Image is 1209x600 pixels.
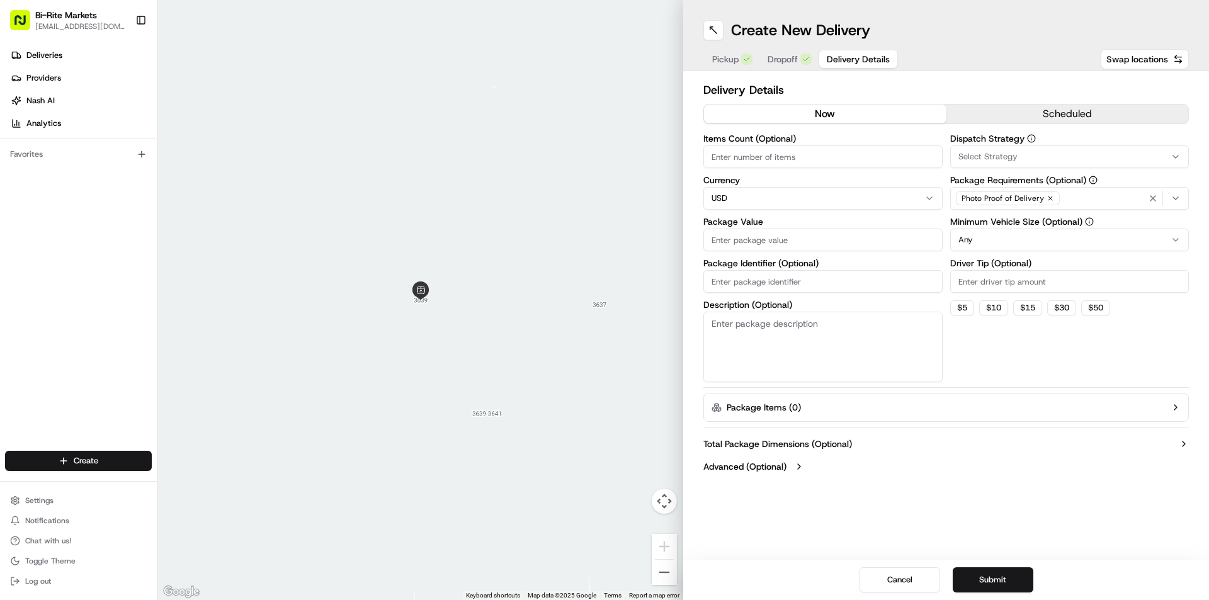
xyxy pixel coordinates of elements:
a: 📗Knowledge Base [8,242,101,265]
span: Deliveries [26,50,62,61]
span: Swap locations [1106,53,1168,65]
img: 1724597045416-56b7ee45-8013-43a0-a6f9-03cb97ddad50 [26,120,49,143]
button: Select Strategy [950,145,1189,168]
span: Knowledge Base [25,247,96,260]
span: Map data ©2025 Google [528,592,596,599]
span: API Documentation [119,247,202,260]
button: Dispatch Strategy [1027,134,1036,143]
button: $30 [1047,300,1076,315]
button: Total Package Dimensions (Optional) [703,438,1189,450]
img: Nash [13,13,38,38]
img: 1736555255976-a54dd68f-1ca7-489b-9aae-adbdc363a1c4 [25,196,35,206]
div: We're available if you need us! [57,133,173,143]
label: Package Identifier (Optional) [703,259,943,268]
span: Providers [26,72,61,84]
input: Enter driver tip amount [950,270,1189,293]
label: Package Items ( 0 ) [727,401,801,414]
span: Log out [25,576,51,586]
button: Notifications [5,512,152,529]
a: 💻API Documentation [101,242,207,265]
a: Analytics [5,113,157,133]
button: Map camera controls [652,489,677,514]
img: Klarizel Pensader [13,183,33,203]
label: Currency [703,176,943,184]
button: Package Requirements (Optional) [1089,176,1098,184]
span: Delivery Details [827,53,890,65]
button: $10 [979,300,1008,315]
button: Minimum Vehicle Size (Optional) [1085,217,1094,226]
a: Open this area in Google Maps (opens a new window) [161,584,202,600]
span: • [106,195,111,205]
input: Enter number of items [703,145,943,168]
input: Clear [33,81,208,94]
label: Total Package Dimensions (Optional) [703,438,852,450]
div: 📗 [13,249,23,259]
label: Package Value [703,217,943,226]
button: Keyboard shortcuts [466,591,520,600]
label: Package Requirements (Optional) [950,176,1189,184]
span: Select Strategy [958,151,1018,162]
button: Cancel [860,567,940,592]
button: $15 [1013,300,1042,315]
div: Favorites [5,144,152,164]
button: Zoom out [652,560,677,585]
h1: Create New Delivery [731,20,870,40]
button: Settings [5,492,152,509]
img: 1736555255976-a54dd68f-1ca7-489b-9aae-adbdc363a1c4 [13,120,35,143]
a: Deliveries [5,45,157,65]
label: Items Count (Optional) [703,134,943,143]
button: See all [195,161,229,176]
button: Bi-Rite Markets [35,9,97,21]
h2: Delivery Details [703,81,1189,99]
span: Pickup [712,53,739,65]
button: scheduled [946,105,1189,123]
label: Advanced (Optional) [703,460,786,473]
span: Pylon [125,278,152,288]
button: Bi-Rite Markets[EMAIL_ADDRESS][DOMAIN_NAME] [5,5,130,35]
button: now [704,105,946,123]
button: Log out [5,572,152,590]
button: Create [5,451,152,471]
span: Settings [25,495,54,506]
button: Advanced (Optional) [703,460,1189,473]
label: Driver Tip (Optional) [950,259,1189,268]
span: Nash AI [26,95,55,106]
label: Dispatch Strategy [950,134,1189,143]
span: Analytics [26,118,61,129]
a: Powered byPylon [89,278,152,288]
button: Submit [953,567,1033,592]
span: Chat with us! [25,536,71,546]
span: Notifications [25,516,69,526]
label: Description (Optional) [703,300,943,309]
label: Minimum Vehicle Size (Optional) [950,217,1189,226]
a: Terms (opens in new tab) [604,592,622,599]
span: Create [74,455,98,467]
button: Package Items (0) [703,393,1189,422]
input: Enter package identifier [703,270,943,293]
div: Past conversations [13,164,84,174]
span: Dropoff [768,53,798,65]
button: [EMAIL_ADDRESS][DOMAIN_NAME] [35,21,125,31]
span: [DATE] [113,195,139,205]
button: Chat with us! [5,532,152,550]
span: Klarizel Pensader [39,195,104,205]
button: Zoom in [652,534,677,559]
button: $5 [950,300,974,315]
img: Google [161,584,202,600]
div: 💻 [106,249,116,259]
span: Photo Proof of Delivery [962,193,1044,203]
button: Toggle Theme [5,552,152,570]
div: Start new chat [57,120,207,133]
button: Swap locations [1101,49,1189,69]
span: Toggle Theme [25,556,76,566]
button: Start new chat [214,124,229,139]
button: Photo Proof of Delivery [950,187,1189,210]
a: Report a map error [629,592,679,599]
p: Welcome 👋 [13,50,229,71]
input: Enter package value [703,229,943,251]
a: Providers [5,68,157,88]
a: Nash AI [5,91,157,111]
button: $50 [1081,300,1110,315]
